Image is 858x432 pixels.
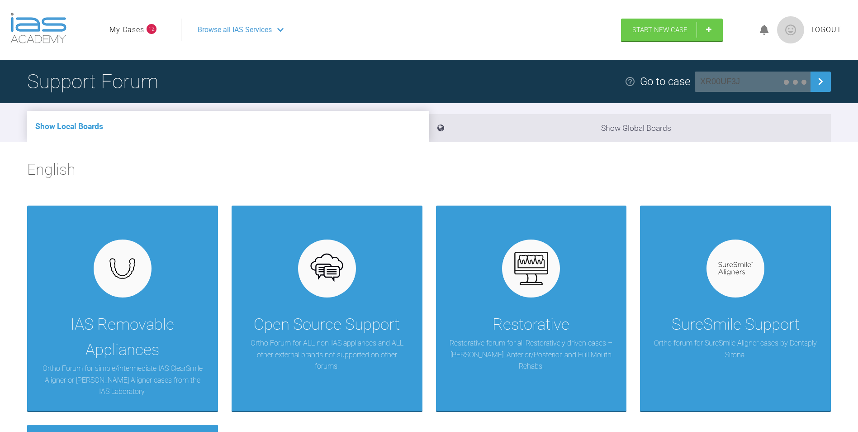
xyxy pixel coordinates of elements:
input: Enter a support ID [695,72,811,92]
div: SureSmile Support [672,312,800,337]
a: IAS Removable AppliancesOrtho Forum for simple/intermediate IAS ClearSmile Aligner or [PERSON_NAM... [27,206,218,411]
p: Ortho Forum for ALL non-IAS appliances and ALL other external brands not supported on other forums. [245,337,409,372]
li: Show Local Boards [27,111,429,142]
span: Start New Case [632,26,687,34]
p: Restorative forum for all Restoratively driven cases – [PERSON_NAME], Anterior/Posterior, and Ful... [450,337,613,372]
img: removables.927eaa4e.svg [105,255,140,282]
a: Logout [811,24,842,36]
a: SureSmile SupportOrtho forum for SureSmile Aligner cases by Dentsply Sirona. [640,206,831,411]
div: IAS Removable Appliances [41,312,204,363]
p: Ortho Forum for simple/intermediate IAS ClearSmile Aligner or [PERSON_NAME] Aligner cases from th... [41,363,204,398]
span: Browse all IAS Services [198,24,272,36]
a: My Cases [109,24,144,36]
li: Show Global Boards [429,114,831,142]
h2: English [27,157,831,190]
img: restorative.65e8f6b6.svg [514,251,549,286]
img: logo-light.3e3ef733.png [10,13,66,43]
img: opensource.6e495855.svg [309,251,344,286]
div: Open Source Support [254,312,400,337]
p: Ortho forum for SureSmile Aligner cases by Dentsply Sirona. [654,337,817,360]
a: Open Source SupportOrtho Forum for ALL non-IAS appliances and ALL other external brands not suppo... [232,206,422,411]
a: RestorativeRestorative forum for all Restoratively driven cases – [PERSON_NAME], Anterior/Posteri... [436,206,627,411]
span: 12 [147,24,156,34]
div: Restorative [493,312,569,337]
h1: Support Forum [27,66,158,97]
img: help.e70b9f3d.svg [625,76,635,87]
img: suresmile.935bb804.svg [718,262,753,276]
div: Go to case [640,73,690,90]
a: Start New Case [621,19,723,41]
img: chevronRight.28bd32b0.svg [813,74,828,89]
img: profile.png [777,16,804,43]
